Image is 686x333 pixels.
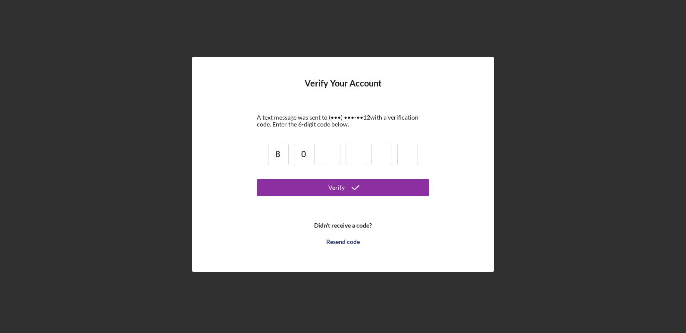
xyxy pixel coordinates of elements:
[305,78,382,101] h4: Verify Your Account
[328,179,345,196] div: Verify
[326,233,360,250] div: Resend code
[257,179,429,196] button: Verify
[257,114,429,128] div: A text message was sent to (•••) •••-•• 12 with a verification code. Enter the 6-digit code below.
[257,233,429,250] button: Resend code
[314,222,372,229] b: Didn't receive a code?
